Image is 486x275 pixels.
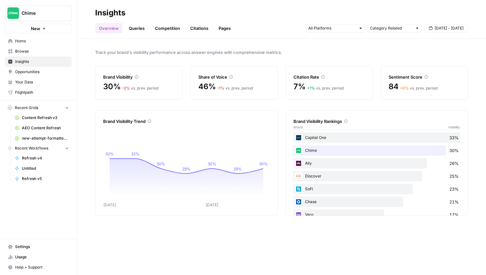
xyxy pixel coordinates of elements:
[15,38,69,44] span: Home
[449,199,459,205] span: 21%
[22,10,60,16] span: Chime
[293,118,460,125] div: Brand Visibility Rankings
[22,155,69,161] span: Refresh v4
[5,56,72,67] a: Insights
[5,67,72,77] a: Opportunities
[293,171,460,181] div: Discover
[295,211,302,219] img: e5fk9tiju2g891kiden7v1vts7yb
[122,85,158,91] div: vs. prev. period
[104,202,116,207] tspan: [DATE]
[295,185,302,193] img: 3vibx1q1sudvcbtbvr0vc6shfgz6
[103,74,175,80] div: Brand Visibility
[103,118,270,125] div: Brand Visibility Trend
[22,176,69,182] span: Refresh v5
[295,134,302,142] img: 055fm6kq8b5qbl7l3b1dn18gw8jg
[295,159,302,167] img: 6kpiqdjyeze6p7sw4gv76b3s6kbq
[125,23,148,33] a: Queries
[5,262,72,272] button: Help + Support
[15,145,48,151] span: Recent Workflows
[7,7,19,19] img: Chime Logo
[12,123,72,133] a: AEO Content Refresh
[449,186,459,192] span: 23%
[186,23,212,33] a: Citations
[5,36,72,46] a: Home
[5,5,72,21] button: Workspace: Chime
[198,74,270,80] div: Share of Voice
[15,244,69,250] span: Settings
[400,85,437,91] div: vs. prev. period
[307,86,315,90] span: + 1 %
[217,85,253,91] div: vs. prev. period
[217,86,224,90] span: – 1 %
[12,113,72,123] a: Content Refresh v3
[122,86,130,90] span: – 2 %
[95,23,122,33] a: Overview
[15,254,69,260] span: Usage
[5,242,72,252] a: Settings
[215,23,235,33] a: Pages
[5,46,72,56] a: Browse
[5,24,72,33] button: New
[22,166,69,171] span: Untitled
[206,202,218,207] tspan: [DATE]
[12,174,72,184] a: Refresh v5
[293,82,306,92] span: 7%
[5,103,72,113] button: Recent Grids
[449,173,459,179] span: 25%
[293,74,365,80] div: Citation Rate
[293,158,460,168] div: Ally
[5,77,72,87] a: Your Data
[389,82,399,92] span: 84
[295,147,302,154] img: mhv33baw7plipcpp00rsngv1nu95
[22,135,69,141] span: new-attempt-formatted.csv
[95,49,468,56] span: Track your brand's visibility performance across answer engines with comprehensive metrics.
[198,82,216,92] span: 46%
[449,134,459,141] span: 33%
[293,125,303,130] span: Brand
[12,163,72,174] a: Untitled
[22,115,69,121] span: Content Refresh v3
[259,161,268,166] tspan: 30%
[307,85,344,91] div: vs. prev. period
[448,125,460,130] span: Visibility
[295,172,302,180] img: bqgl29juvk0uu3qq1uv3evh0wlvg
[308,25,356,31] input: All Platforms
[5,87,72,98] a: Flightpath
[182,167,191,171] tspan: 29%
[293,210,460,220] div: Varo
[370,25,412,31] input: Category Related
[12,153,72,163] a: Refresh v4
[12,133,72,143] a: new-attempt-formatted.csv
[22,125,69,131] span: AEO Content Refresh
[157,161,165,166] tspan: 30%
[449,147,459,154] span: 30%
[449,211,459,218] span: 17%
[95,8,125,18] div: Insights
[293,133,460,143] div: Capital One
[400,86,409,90] span: + 0 %
[151,23,184,33] a: Competition
[435,25,464,31] span: [DATE] - [DATE]
[103,82,121,92] span: 30%
[389,74,460,80] div: Sentiment Score
[424,24,468,32] button: [DATE] - [DATE]
[31,25,40,32] span: New
[15,90,69,95] span: Flightpath
[293,197,460,207] div: Chase
[449,160,459,167] span: 26%
[15,59,69,64] span: Insights
[208,161,216,166] tspan: 30%
[105,151,114,156] tspan: 32%
[131,151,139,156] tspan: 32%
[295,198,302,206] img: coj8e531q0s3ia02g5lp8nelrgng
[15,69,69,75] span: Opportunities
[233,167,242,171] tspan: 29%
[15,79,69,85] span: Your Data
[5,252,72,262] a: Usage
[15,105,38,111] span: Recent Grids
[293,145,460,156] div: Chime
[15,48,69,54] span: Browse
[293,184,460,194] div: SoFi
[15,264,69,270] span: Help + Support
[5,143,72,153] button: Recent Workflows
